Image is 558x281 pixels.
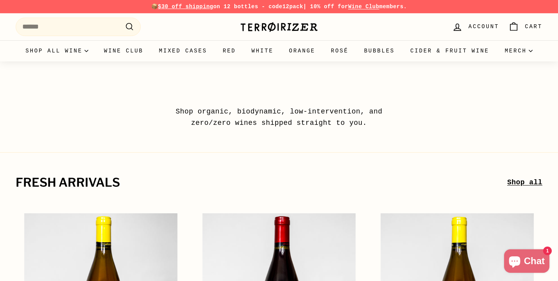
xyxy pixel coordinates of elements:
[497,40,540,61] summary: Merch
[356,40,402,61] a: Bubbles
[215,40,244,61] a: Red
[348,4,379,10] a: Wine Club
[281,40,323,61] a: Orange
[447,15,504,38] a: Account
[525,22,542,31] span: Cart
[158,4,213,10] span: $30 off shipping
[158,106,400,129] p: Shop organic, biodynamic, low-intervention, and zero/zero wines shipped straight to you.
[151,40,215,61] a: Mixed Cases
[16,176,507,189] h2: fresh arrivals
[402,40,497,61] a: Cider & Fruit Wine
[96,40,151,61] a: Wine Club
[323,40,356,61] a: Rosé
[283,4,303,10] strong: 12pack
[504,15,547,38] a: Cart
[18,40,96,61] summary: Shop all wine
[507,177,542,188] a: Shop all
[244,40,281,61] a: White
[16,2,542,11] p: 📦 on 12 bottles - code | 10% off for members.
[469,22,499,31] span: Account
[502,249,552,275] inbox-online-store-chat: Shopify online store chat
